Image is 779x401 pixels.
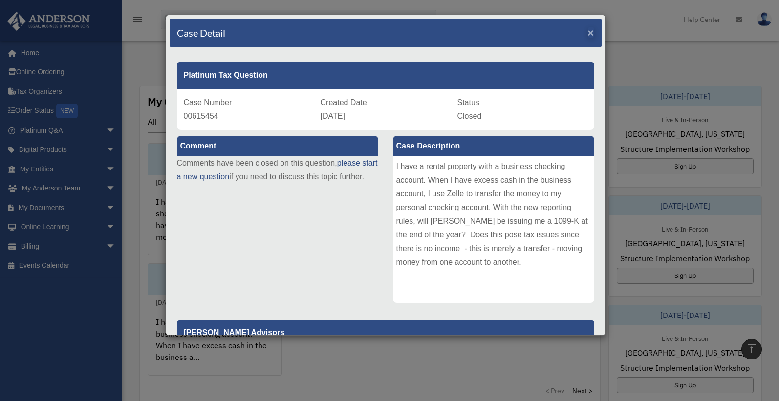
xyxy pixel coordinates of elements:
[393,156,594,303] div: I have a rental property with a business checking account. When I have excess cash in the busines...
[177,320,594,344] p: [PERSON_NAME] Advisors
[457,112,482,120] span: Closed
[184,98,232,106] span: Case Number
[177,156,378,184] p: Comments have been closed on this question, if you need to discuss this topic further.
[177,159,378,181] a: please start a new question
[321,98,367,106] span: Created Date
[177,26,225,40] h4: Case Detail
[588,27,594,38] span: ×
[321,112,345,120] span: [DATE]
[457,98,479,106] span: Status
[184,112,218,120] span: 00615454
[177,62,594,89] div: Platinum Tax Question
[177,136,378,156] label: Comment
[393,136,594,156] label: Case Description
[588,27,594,38] button: Close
